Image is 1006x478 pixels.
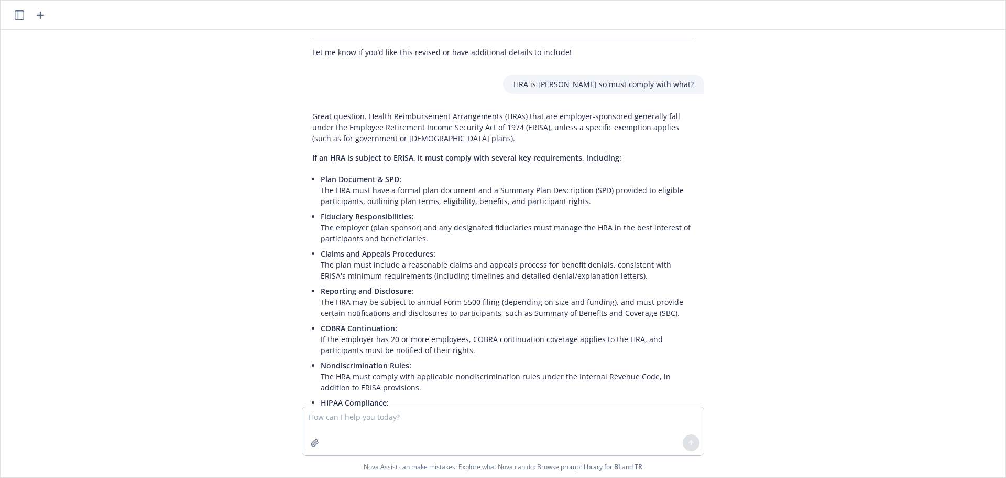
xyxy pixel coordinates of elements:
span: Reporting and Disclosure: [321,286,413,296]
p: Let me know if you’d like this revised or have additional details to include! [312,47,694,58]
span: Nova Assist can make mistakes. Explore what Nova can do: Browse prompt library for and [5,456,1001,477]
span: Claims and Appeals Procedures: [321,249,435,259]
span: HIPAA Compliance: [321,398,389,408]
span: Plan Document & SPD: [321,174,401,184]
a: TR [635,462,642,471]
span: Fiduciary Responsibilities: [321,211,414,221]
p: If the employer has 20 or more employees, COBRA continuation coverage applies to the HRA, and par... [321,323,694,356]
span: If an HRA is subject to ERISA, it must comply with several key requirements, including: [312,153,621,163]
p: As a group health plan, an HRA is subject to HIPAA privacy and security rules regarding Protected... [321,397,694,430]
span: Nondiscrimination Rules: [321,360,411,370]
span: COBRA Continuation: [321,323,397,333]
p: The HRA must comply with applicable nondiscrimination rules under the Internal Revenue Code, in a... [321,360,694,393]
p: The HRA must have a formal plan document and a Summary Plan Description (SPD) provided to eligibl... [321,174,694,207]
a: BI [614,462,620,471]
p: The plan must include a reasonable claims and appeals process for benefit denials, consistent wit... [321,248,694,281]
p: The HRA may be subject to annual Form 5500 filing (depending on size and funding), and must provi... [321,285,694,318]
p: HRA is [PERSON_NAME] so must comply with what? [513,79,694,90]
p: The employer (plan sponsor) and any designated fiduciaries must manage the HRA in the best intere... [321,211,694,244]
p: Great question. Health Reimbursement Arrangements (HRAs) that are employer-sponsored generally fa... [312,111,694,144]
